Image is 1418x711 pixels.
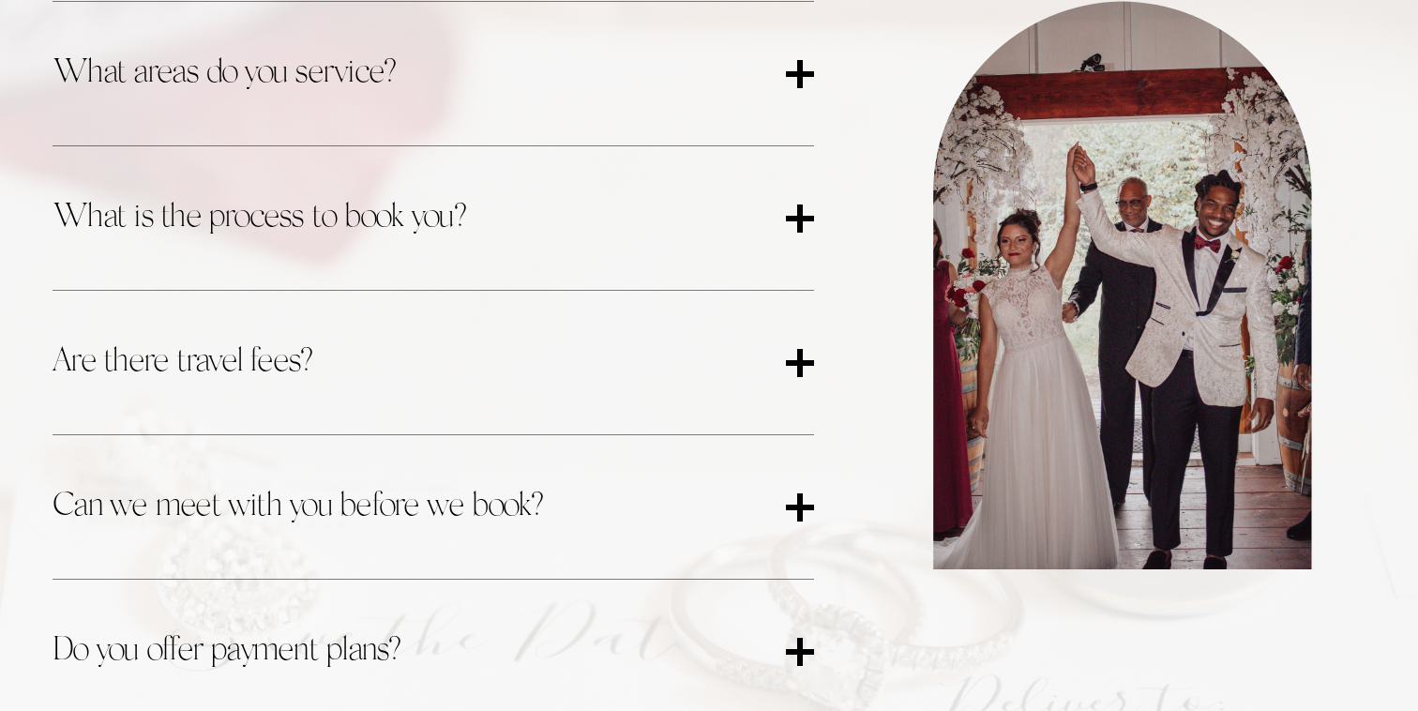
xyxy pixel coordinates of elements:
[53,146,814,290] button: What is the process to book you?
[53,627,786,676] span: Do you offer payment plans?
[53,291,814,434] button: Are there travel fees?
[53,49,786,98] span: What areas do you service?
[53,193,786,243] span: What is the process to book you?
[53,2,814,145] button: What areas do you service?
[53,338,786,387] span: Are there travel fees?
[53,482,786,532] span: Can we meet with you before we book?
[53,435,814,579] button: Can we meet with you before we book?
